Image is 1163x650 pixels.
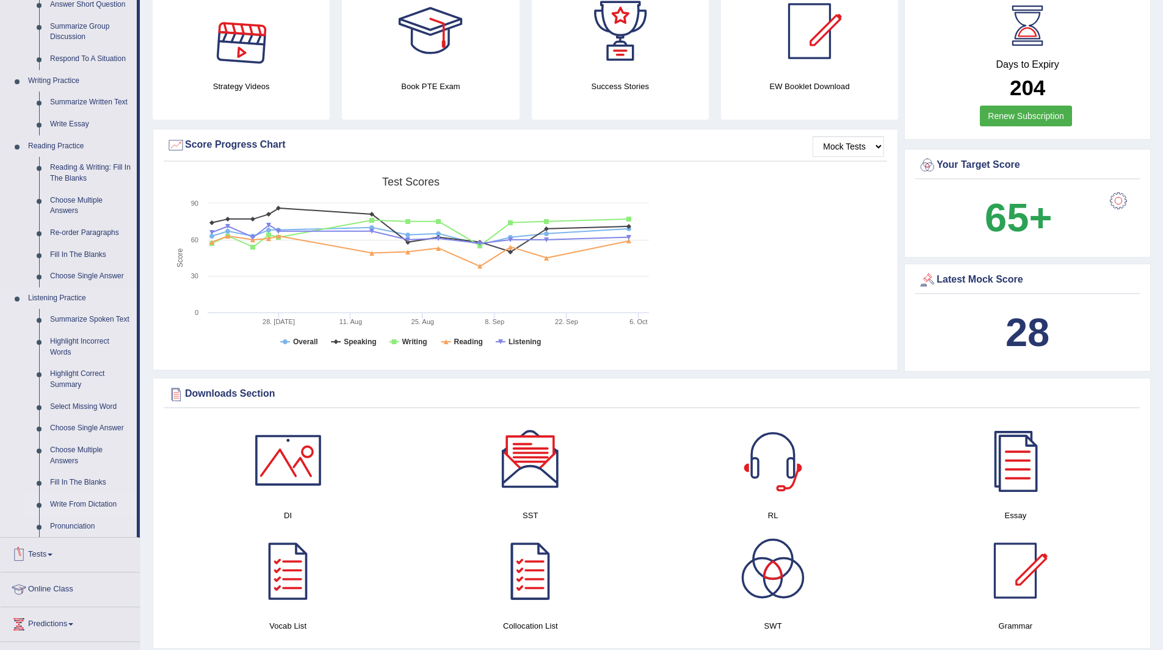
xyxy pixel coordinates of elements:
[45,417,137,439] a: Choose Single Answer
[45,16,137,48] a: Summarize Group Discussion
[555,318,578,325] tspan: 22. Sep
[45,114,137,135] a: Write Essay
[45,396,137,418] a: Select Missing Word
[454,338,483,346] tspan: Reading
[1,572,140,603] a: Online Class
[985,195,1052,240] b: 65+
[415,509,645,522] h4: SST
[342,80,519,93] h4: Book PTE Exam
[485,318,504,325] tspan: 8. Sep
[918,156,1137,175] div: Your Target Score
[23,287,137,309] a: Listening Practice
[658,619,888,632] h4: SWT
[45,472,137,494] a: Fill In The Blanks
[1,538,140,568] a: Tests
[191,200,198,207] text: 90
[45,244,137,266] a: Fill In The Blanks
[195,309,198,316] text: 0
[509,338,541,346] tspan: Listening
[382,176,440,188] tspan: Test scores
[45,222,137,244] a: Re-order Paragraphs
[45,265,137,287] a: Choose Single Answer
[900,619,1131,632] h4: Grammar
[344,338,376,346] tspan: Speaking
[900,509,1131,522] h4: Essay
[176,248,184,268] tspan: Score
[45,92,137,114] a: Summarize Written Text
[45,157,137,189] a: Reading & Writing: Fill In The Blanks
[23,135,137,157] a: Reading Practice
[1010,76,1045,99] b: 204
[45,48,137,70] a: Respond To A Situation
[45,439,137,472] a: Choose Multiple Answers
[191,272,198,280] text: 30
[339,318,362,325] tspan: 11. Aug
[153,80,330,93] h4: Strategy Videos
[263,318,295,325] tspan: 28. [DATE]
[918,271,1137,289] div: Latest Mock Score
[980,106,1072,126] a: Renew Subscription
[293,338,318,346] tspan: Overall
[23,70,137,92] a: Writing Practice
[191,236,198,244] text: 60
[45,363,137,395] a: Highlight Correct Summary
[1005,310,1049,355] b: 28
[658,509,888,522] h4: RL
[402,338,427,346] tspan: Writing
[415,619,645,632] h4: Collocation List
[167,136,884,154] div: Score Progress Chart
[1,607,140,638] a: Predictions
[45,190,137,222] a: Choose Multiple Answers
[45,331,137,363] a: Highlight Incorrect Words
[173,619,403,632] h4: Vocab List
[167,385,1137,403] div: Downloads Section
[411,318,434,325] tspan: 25. Aug
[629,318,647,325] tspan: 6. Oct
[45,309,137,331] a: Summarize Spoken Text
[532,80,709,93] h4: Success Stories
[173,509,403,522] h4: DI
[918,59,1137,70] h4: Days to Expiry
[45,516,137,538] a: Pronunciation
[45,494,137,516] a: Write From Dictation
[721,80,898,93] h4: EW Booklet Download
